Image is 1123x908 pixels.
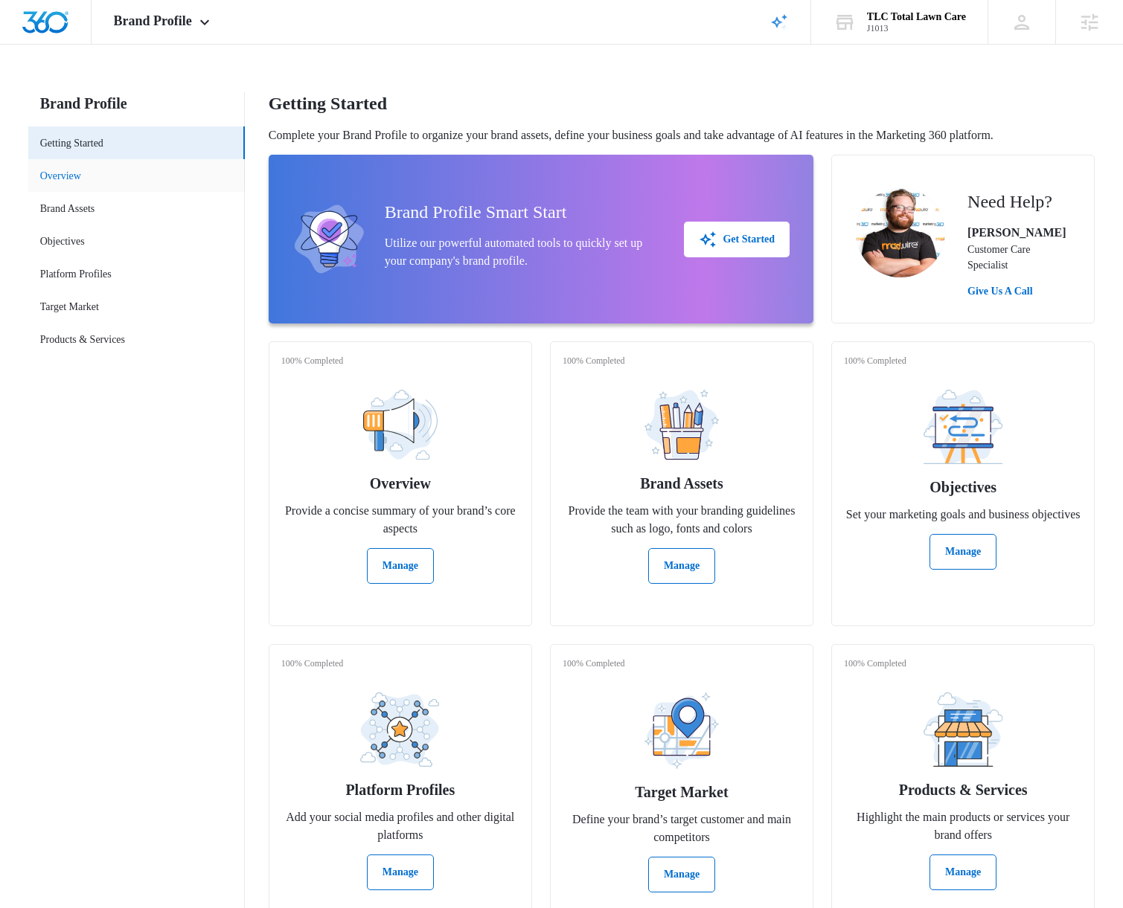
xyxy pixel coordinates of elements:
[370,472,431,495] h2: Overview
[844,354,906,367] p: 100% Completed
[367,548,434,584] button: Manage
[967,283,1070,299] a: Give Us A Call
[281,657,344,670] p: 100% Completed
[114,13,192,29] span: Brand Profile
[40,332,125,347] a: Products & Services
[899,779,1028,801] h2: Products & Services
[40,135,103,151] a: Getting Started
[40,168,81,184] a: Overview
[563,502,801,538] p: Provide the team with your branding guidelines such as logo, fonts and colors
[967,242,1070,273] p: Customer Care Specialist
[563,657,625,670] p: 100% Completed
[635,781,728,803] h2: Target Market
[967,224,1070,242] p: [PERSON_NAME]
[563,811,801,846] p: Define your brand’s target customer and main competitors
[563,354,625,367] p: 100% Completed
[281,354,344,367] p: 100% Completed
[281,502,519,538] p: Provide a concise summary of your brand’s core aspects
[281,808,519,844] p: Add your social media profiles and other digital platforms
[28,92,245,115] h2: Brand Profile
[648,548,715,584] button: Manage
[699,231,775,248] div: Get Started
[385,199,661,225] h2: Brand Profile Smart Start
[967,188,1070,215] h2: Need Help?
[269,341,532,626] a: 100% CompletedOverviewProvide a concise summary of your brand’s core aspectsManage
[640,472,723,495] h2: Brand Assets
[684,222,790,257] button: Get Started
[856,188,945,277] img: Nigel Ticknor
[40,234,85,249] a: Objectives
[844,657,906,670] p: 100% Completed
[930,534,996,570] button: Manage
[269,126,1095,144] p: Complete your Brand Profile to organize your brand assets, define your business goals and take ad...
[930,854,996,890] button: Manage
[648,857,715,892] button: Manage
[831,341,1095,626] a: 100% CompletedObjectivesSet your marketing goals and business objectivesManage
[40,266,112,282] a: Platform Profiles
[846,506,1081,524] p: Set your marketing goals and business objectives
[345,779,455,801] h2: Platform Profiles
[385,234,661,270] p: Utilize our powerful automated tools to quickly set up your company's brand profile.
[867,23,966,33] div: account id
[40,201,95,216] a: Brand Assets
[867,11,966,23] div: account name
[550,341,813,626] a: 100% CompletedBrand AssetsProvide the team with your branding guidelines such as logo, fonts and ...
[367,854,434,890] button: Manage
[269,92,387,115] h1: Getting Started
[40,299,99,315] a: Target Market
[844,808,1082,844] p: Highlight the main products or services your brand offers
[930,476,996,498] h2: Objectives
